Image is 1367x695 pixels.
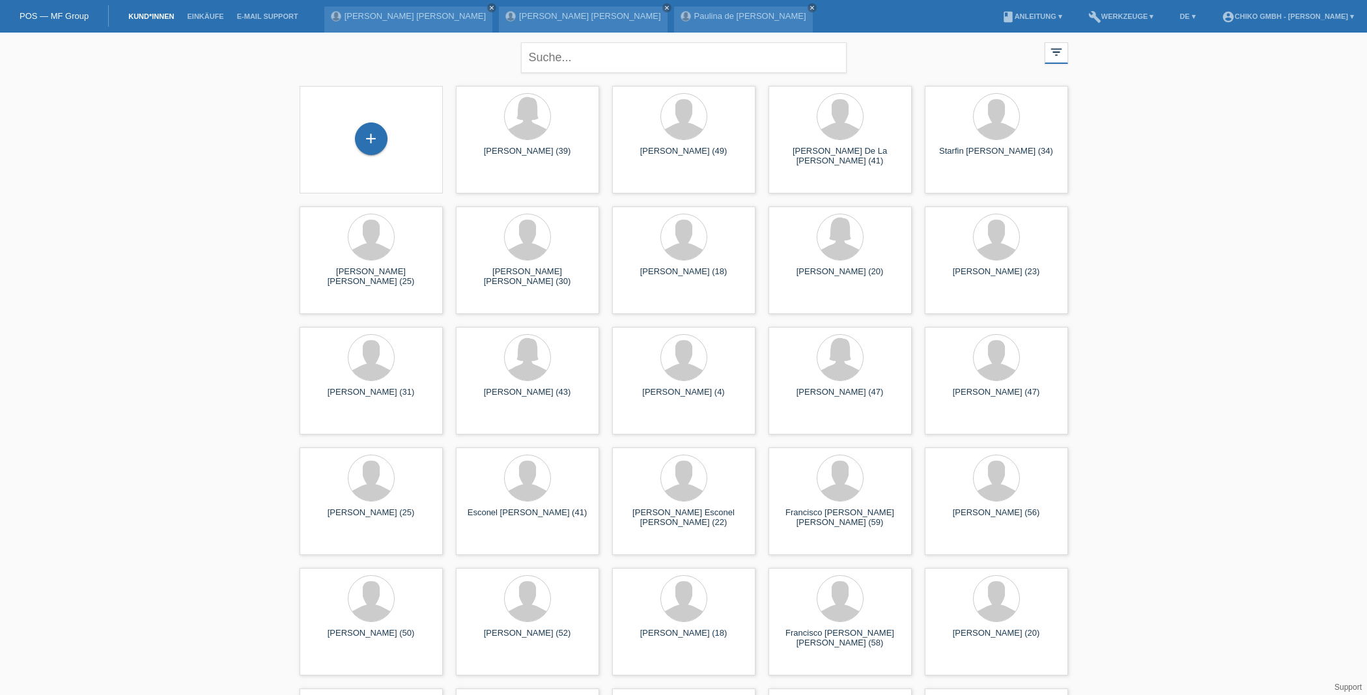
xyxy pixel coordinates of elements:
div: [PERSON_NAME] (31) [310,387,432,408]
a: [PERSON_NAME] [PERSON_NAME] [345,11,486,21]
a: bookAnleitung ▾ [995,12,1069,20]
div: [PERSON_NAME] (43) [466,387,589,408]
input: Suche... [521,42,847,73]
i: build [1088,10,1101,23]
div: [PERSON_NAME] (4) [623,387,745,408]
a: E-Mail Support [231,12,305,20]
div: [PERSON_NAME] (23) [935,266,1058,287]
i: close [664,5,670,11]
div: [PERSON_NAME] (50) [310,628,432,649]
a: [PERSON_NAME] [PERSON_NAME] [519,11,660,21]
a: close [808,3,817,12]
i: book [1002,10,1015,23]
i: close [488,5,495,11]
div: [PERSON_NAME] (18) [623,266,745,287]
div: [PERSON_NAME] (49) [623,146,745,167]
div: Francisco [PERSON_NAME] [PERSON_NAME] (58) [779,628,901,649]
div: [PERSON_NAME] (25) [310,507,432,528]
a: buildWerkzeuge ▾ [1082,12,1161,20]
a: account_circleChiko GmbH - [PERSON_NAME] ▾ [1215,12,1360,20]
div: [PERSON_NAME] [PERSON_NAME] (30) [466,266,589,287]
i: close [809,5,815,11]
div: Kund*in hinzufügen [356,128,387,150]
a: POS — MF Group [20,11,89,21]
a: DE ▾ [1173,12,1202,20]
div: [PERSON_NAME] (20) [779,266,901,287]
div: [PERSON_NAME] De La [PERSON_NAME] (41) [779,146,901,167]
a: close [662,3,671,12]
div: [PERSON_NAME] Esconel [PERSON_NAME] (22) [623,507,745,528]
a: Support [1334,683,1362,692]
div: [PERSON_NAME] (47) [779,387,901,408]
div: [PERSON_NAME] [PERSON_NAME] (25) [310,266,432,287]
a: Kund*innen [122,12,180,20]
div: [PERSON_NAME] (52) [466,628,589,649]
a: Paulina de [PERSON_NAME] [694,11,806,21]
div: [PERSON_NAME] (47) [935,387,1058,408]
div: Esconel [PERSON_NAME] (41) [466,507,589,528]
div: [PERSON_NAME] (39) [466,146,589,167]
div: [PERSON_NAME] (20) [935,628,1058,649]
i: filter_list [1049,45,1064,59]
div: [PERSON_NAME] (56) [935,507,1058,528]
div: [PERSON_NAME] (18) [623,628,745,649]
a: Einkäufe [180,12,230,20]
div: Starfin [PERSON_NAME] (34) [935,146,1058,167]
a: close [487,3,496,12]
div: Francisco [PERSON_NAME] [PERSON_NAME] (59) [779,507,901,528]
i: account_circle [1222,10,1235,23]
